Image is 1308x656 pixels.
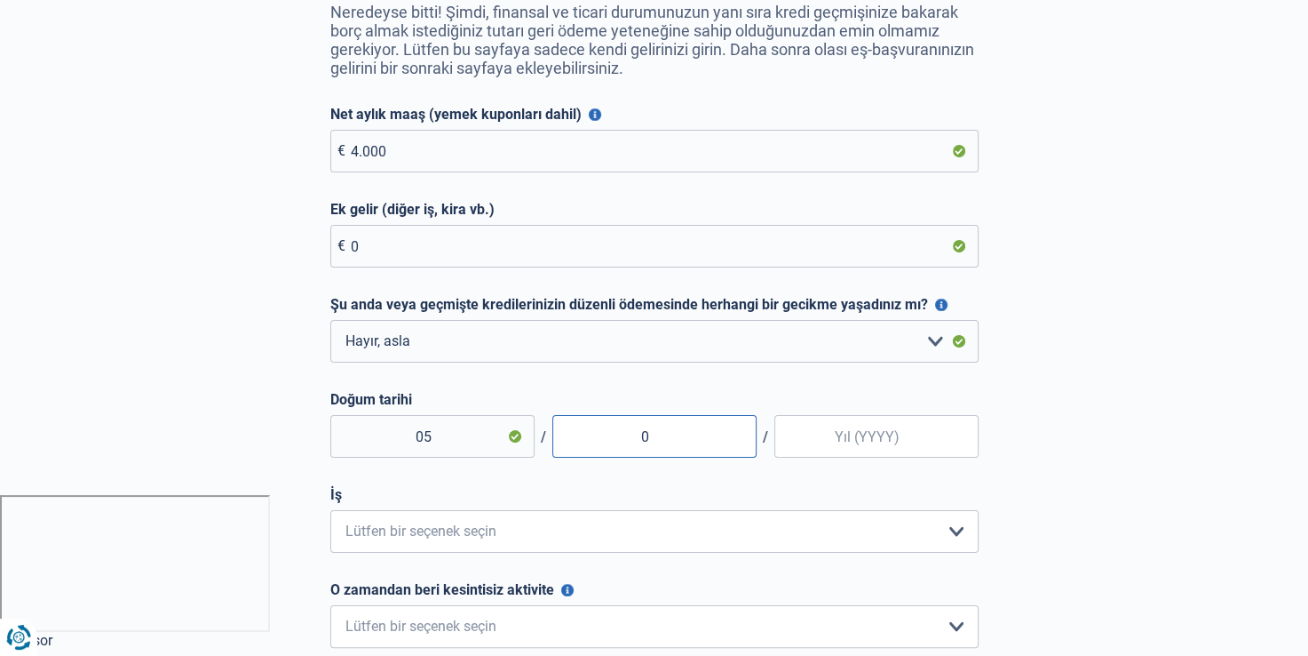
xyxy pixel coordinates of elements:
input: Yıl (YYYY) [774,415,979,458]
button: O zamandan beri kesintisiz aktivite [561,584,574,596]
p: Neredeyse bitti! Şimdi, finansal ve ticari durumunuzun yanı sıra kredi geçmişinize bakarak borç a... [330,3,979,77]
span: / [535,428,552,445]
span: € [337,237,345,254]
button: Şu anda veya geçmişte kredilerinizin düzenli ödemesinde herhangi bir gecikme yaşadınız mı? [935,299,947,311]
input: Gün (DD) [330,415,535,458]
font: Şu anda veya geçmişte kredilerinizin düzenli ödemesinde herhangi bir gecikme yaşadınız mı? [330,296,928,313]
img: Reklam [4,487,5,488]
font: Net aylık maaş (yemek kuponları dahil) [330,106,582,123]
input: Ay (MM) [552,415,757,458]
label: Doğum tarihi [330,391,979,408]
label: İş [330,486,979,503]
span: € [337,142,345,159]
button: Net aylık maaş (yemek kuponları dahil) [589,108,601,121]
span: / [757,428,774,445]
label: Ek gelir (diğer iş, kira vb.) [330,201,979,218]
font: O zamandan beri kesintisiz aktivite [330,581,554,598]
